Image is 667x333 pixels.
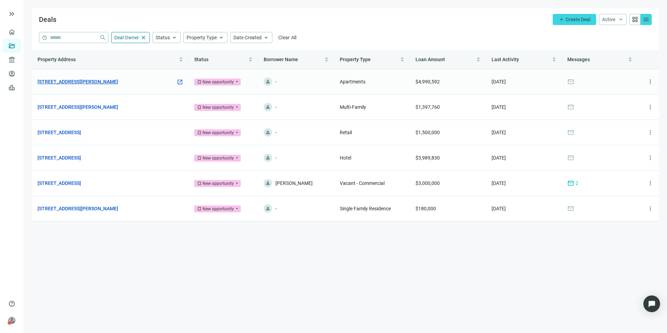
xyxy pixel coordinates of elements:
[643,125,657,139] button: more_vert
[647,205,654,212] span: more_vert
[340,104,366,110] span: Multi-Family
[647,78,654,85] span: more_vert
[203,155,234,162] div: New opportunity
[218,34,224,41] span: keyboard_arrow_up
[38,205,118,212] a: [STREET_ADDRESS][PERSON_NAME]
[38,129,81,136] a: [STREET_ADDRESS]
[643,202,657,216] button: more_vert
[42,35,47,40] span: help
[140,34,147,41] span: close
[8,300,15,307] span: help
[38,179,81,187] a: [STREET_ADDRESS]
[647,104,654,111] span: more_vert
[265,79,270,84] span: person
[38,57,76,62] span: Property Address
[197,130,202,135] span: bookmark
[415,180,440,186] span: $3,000,000
[415,130,440,135] span: $1,500,000
[114,35,139,40] span: Deal Owner
[8,56,13,63] span: account_balance
[265,181,270,186] span: person
[187,35,217,40] span: Property Type
[647,129,654,136] span: more_vert
[197,105,202,110] span: bookmark
[492,104,506,110] span: [DATE]
[177,79,183,86] a: open_in_new
[492,206,506,211] span: [DATE]
[203,104,234,111] div: New opportunity
[197,206,202,211] span: bookmark
[566,17,590,22] span: Create Deal
[618,17,624,22] span: keyboard_arrow_down
[492,57,519,62] span: Last Activity
[340,180,385,186] span: Vacant - Commercial
[576,179,578,187] span: 2
[275,78,277,86] span: -
[643,295,660,312] div: Open Intercom Messenger
[264,57,298,62] span: Borrower Name
[265,155,270,160] span: person
[197,156,202,161] span: bookmark
[263,34,269,41] span: keyboard_arrow_up
[415,155,440,161] span: $3,989,830
[340,206,391,211] span: Single Family Residence
[340,130,352,135] span: Retail
[233,35,262,40] span: Date Created
[177,79,183,85] span: open_in_new
[599,14,627,25] button: Activekeyboard_arrow_down
[492,79,506,84] span: [DATE]
[643,75,657,89] button: more_vert
[38,103,118,111] a: [STREET_ADDRESS][PERSON_NAME]
[559,17,564,22] span: add
[567,78,574,85] span: mail
[415,206,436,211] span: $180,000
[38,154,81,162] a: [STREET_ADDRESS]
[643,151,657,165] button: more_vert
[340,79,365,84] span: Apartments
[415,104,440,110] span: $1,397,760
[567,57,590,62] span: Messages
[265,206,270,211] span: person
[647,154,654,161] span: more_vert
[203,129,234,136] div: New opportunity
[567,205,574,212] span: mail
[643,100,657,114] button: more_vert
[415,79,440,84] span: $4,990,592
[643,176,657,190] button: more_vert
[553,14,596,25] button: addCreate Deal
[8,317,15,324] span: person
[275,103,277,111] span: -
[203,205,234,212] div: New opportunity
[8,10,16,18] button: keyboard_double_arrow_right
[492,155,506,161] span: [DATE]
[156,35,170,40] span: Status
[647,180,654,187] span: more_vert
[171,34,178,41] span: keyboard_arrow_up
[567,104,574,111] span: mail
[38,78,118,86] a: [STREET_ADDRESS][PERSON_NAME]
[197,80,202,84] span: bookmark
[492,180,506,186] span: [DATE]
[275,204,277,213] span: -
[643,16,650,23] span: menu
[602,17,615,22] span: Active
[194,57,208,62] span: Status
[340,57,371,62] span: Property Type
[275,154,277,162] span: -
[275,32,300,43] button: Clear All
[275,179,313,187] span: [PERSON_NAME]
[278,35,297,40] span: Clear All
[492,130,506,135] span: [DATE]
[567,154,574,161] span: mail
[275,128,277,137] span: -
[203,180,234,187] div: New opportunity
[265,105,270,109] span: person
[567,129,574,136] span: mail
[265,130,270,135] span: person
[203,79,234,86] div: New opportunity
[340,155,351,161] span: Hotel
[567,180,574,187] span: mail
[415,57,445,62] span: Loan Amount
[197,181,202,186] span: bookmark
